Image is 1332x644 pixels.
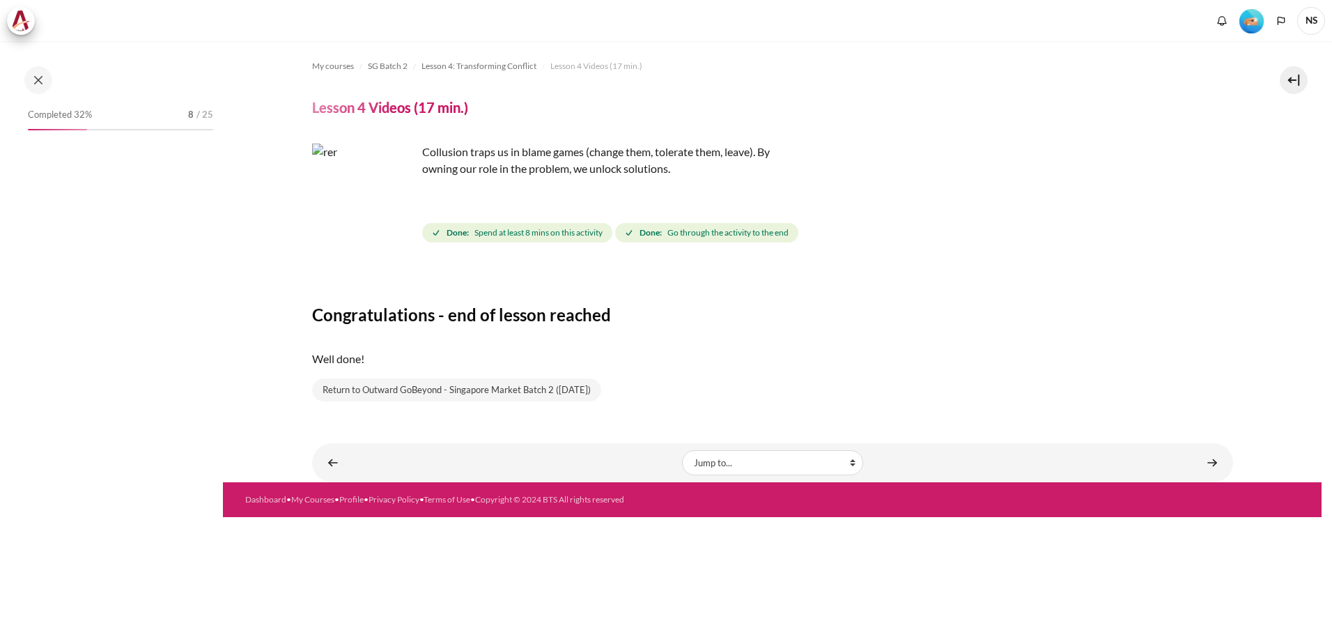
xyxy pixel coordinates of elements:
[245,493,832,506] div: • • • • •
[28,129,87,130] div: 32%
[368,58,408,75] a: SG Batch 2
[550,58,642,75] a: Lesson 4 Videos (17 min.)
[339,494,364,505] a: Profile
[1211,10,1232,31] div: Show notification window with no new notifications
[245,494,286,505] a: Dashboard
[640,227,662,239] strong: Done:
[368,60,408,72] span: SG Batch 2
[1198,449,1226,476] a: Lesson 4 Summary ►
[447,227,469,239] strong: Done:
[196,108,213,122] span: / 25
[1239,9,1264,33] img: Level #2
[312,58,354,75] a: My courses
[1271,10,1292,31] button: Languages
[28,108,92,122] span: Completed 32%
[421,58,536,75] a: Lesson 4: Transforming Conflict
[667,227,789,239] span: Go through the activity to the end
[11,10,31,31] img: Architeck
[7,7,42,35] a: Architeck Architeck
[312,60,354,72] span: My courses
[1234,8,1269,33] a: Level #2
[369,494,419,505] a: Privacy Policy
[475,494,624,505] a: Copyright © 2024 BTS All rights reserved
[1297,7,1325,35] span: NS
[474,227,603,239] span: Spend at least 8 mins on this activity
[1239,8,1264,33] div: Level #2
[421,60,536,72] span: Lesson 4: Transforming Conflict
[312,144,417,248] img: rer
[312,144,800,177] p: Collusion traps us in blame games (change them, tolerate them, leave). By owning our role in the ...
[319,449,347,476] a: ◄ Your Buddy Group Check-In #1
[422,220,801,245] div: Completion requirements for Lesson 4 Videos (17 min.)
[223,41,1322,482] section: Content
[550,60,642,72] span: Lesson 4 Videos (17 min.)
[1297,7,1325,35] a: User menu
[312,55,1233,77] nav: Navigation bar
[312,378,601,402] a: Return to Outward GoBeyond - Singapore Market Batch 2 ([DATE])
[291,494,334,505] a: My Courses
[312,98,468,116] h4: Lesson 4 Videos (17 min.)
[312,351,1233,367] p: Well done!
[312,304,1233,325] h3: Congratulations - end of lesson reached
[424,494,470,505] a: Terms of Use
[188,108,194,122] span: 8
